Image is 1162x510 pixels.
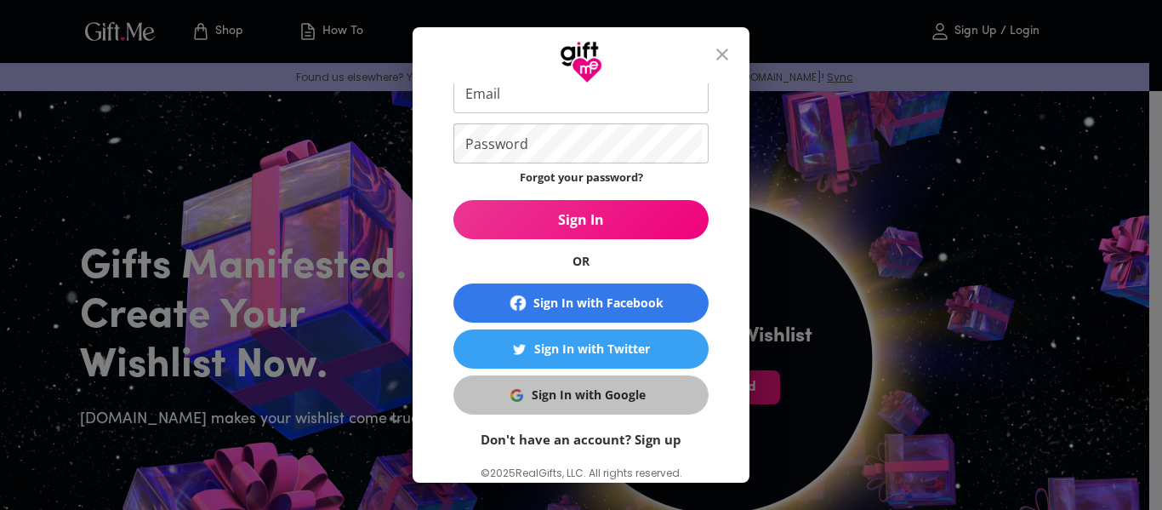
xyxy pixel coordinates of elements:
div: Sign In with Twitter [534,340,650,358]
a: Forgot your password? [520,169,643,185]
button: Sign In with TwitterSign In with Twitter [453,329,709,369]
img: Sign In with Twitter [513,343,526,356]
span: Sign In [453,210,709,229]
img: Sign In with Google [510,389,523,402]
p: © 2025 RealGifts, LLC. All rights reserved. [453,462,709,484]
button: Sign In [453,200,709,239]
img: GiftMe Logo [560,41,602,83]
button: Sign In with Facebook [453,284,709,323]
div: Sign In with Facebook [533,294,664,312]
a: Don't have an account? Sign up [481,431,681,448]
h6: OR [453,253,709,270]
div: Sign In with Google [532,386,646,404]
button: close [702,34,743,75]
button: Sign In with GoogleSign In with Google [453,375,709,415]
